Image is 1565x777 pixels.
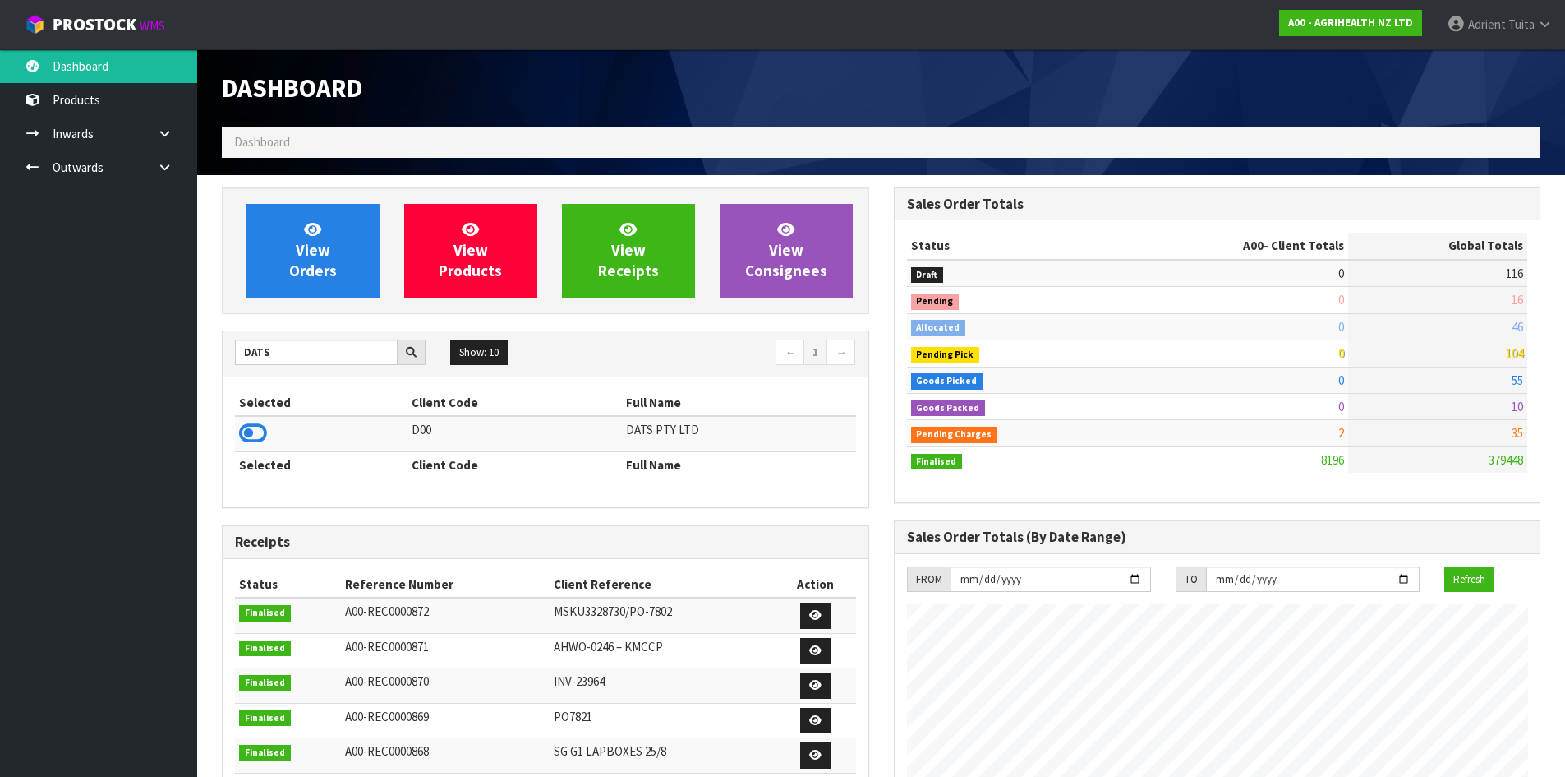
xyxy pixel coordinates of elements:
[239,745,291,761] span: Finalised
[745,220,827,281] span: View Consignees
[407,416,622,451] td: D00
[907,567,951,593] div: FROM
[289,220,337,281] span: View Orders
[25,14,45,35] img: cube-alt.png
[222,72,362,104] span: Dashboard
[234,134,290,150] span: Dashboard
[345,709,429,724] span: A00-REC0000869
[911,454,963,470] span: Finalised
[775,571,855,598] th: Action
[1288,16,1413,30] strong: A00 - AGRIHEALTH NZ LTD
[235,390,407,416] th: Selected
[239,641,291,657] span: Finalised
[1348,233,1527,259] th: Global Totals
[235,571,341,598] th: Status
[1506,266,1523,281] span: 116
[558,340,856,368] nav: Page navigation
[450,340,508,366] button: Show: 10
[345,743,429,759] span: A00-REC0000868
[345,673,429,689] span: A00-REC0000870
[1243,238,1264,253] span: A00
[911,320,966,336] span: Allocated
[1512,372,1523,388] span: 55
[1321,452,1344,468] span: 8196
[345,639,429,654] span: A00-REC0000871
[1338,399,1344,414] span: 0
[239,710,291,727] span: Finalised
[404,204,537,298] a: ViewProducts
[239,605,291,622] span: Finalised
[407,390,622,416] th: Client Code
[911,267,944,284] span: Draft
[907,197,1528,212] h3: Sales Order Totals
[1468,16,1506,32] span: Adrient
[911,294,960,310] span: Pending
[1338,425,1344,441] span: 2
[911,427,998,443] span: Pending Charges
[140,18,165,34] small: WMS
[53,14,136,35] span: ProStock
[235,451,407,478] th: Selected
[1512,319,1523,335] span: 46
[439,220,502,281] span: View Products
[407,451,622,478] th: Client Code
[1112,233,1348,259] th: - Client Totals
[235,534,856,550] h3: Receipts
[239,675,291,691] span: Finalised
[826,340,855,366] a: →
[550,571,776,598] th: Client Reference
[1506,345,1523,361] span: 104
[1508,16,1535,32] span: Tuita
[235,340,398,365] input: Search clients
[554,743,666,759] span: SG G1 LAPBOXES 25/8
[246,204,380,298] a: ViewOrders
[554,709,592,724] span: PO7821
[1338,266,1344,281] span: 0
[911,400,986,417] span: Goods Packed
[554,673,605,689] span: INV-23964
[907,530,1528,545] h3: Sales Order Totals (By Date Range)
[598,220,659,281] span: View Receipts
[803,340,827,366] a: 1
[720,204,853,298] a: ViewConsignees
[1489,452,1523,468] span: 379448
[622,451,855,478] th: Full Name
[622,390,855,416] th: Full Name
[911,373,983,390] span: Goods Picked
[907,233,1112,259] th: Status
[1279,10,1422,36] a: A00 - AGRIHEALTH NZ LTD
[1176,567,1206,593] div: TO
[1512,425,1523,441] span: 35
[1338,319,1344,335] span: 0
[911,347,980,363] span: Pending Pick
[554,639,663,654] span: AHWO-0246 – KMCCP
[1338,292,1344,308] span: 0
[1338,345,1344,361] span: 0
[562,204,695,298] a: ViewReceipts
[1338,372,1344,388] span: 0
[341,571,549,598] th: Reference Number
[345,604,429,619] span: A00-REC0000872
[554,604,672,619] span: MSKU3328730/PO-7802
[1512,399,1523,414] span: 10
[622,416,855,451] td: DATS PTY LTD
[1512,292,1523,308] span: 16
[776,340,804,366] a: ←
[1444,567,1494,593] button: Refresh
